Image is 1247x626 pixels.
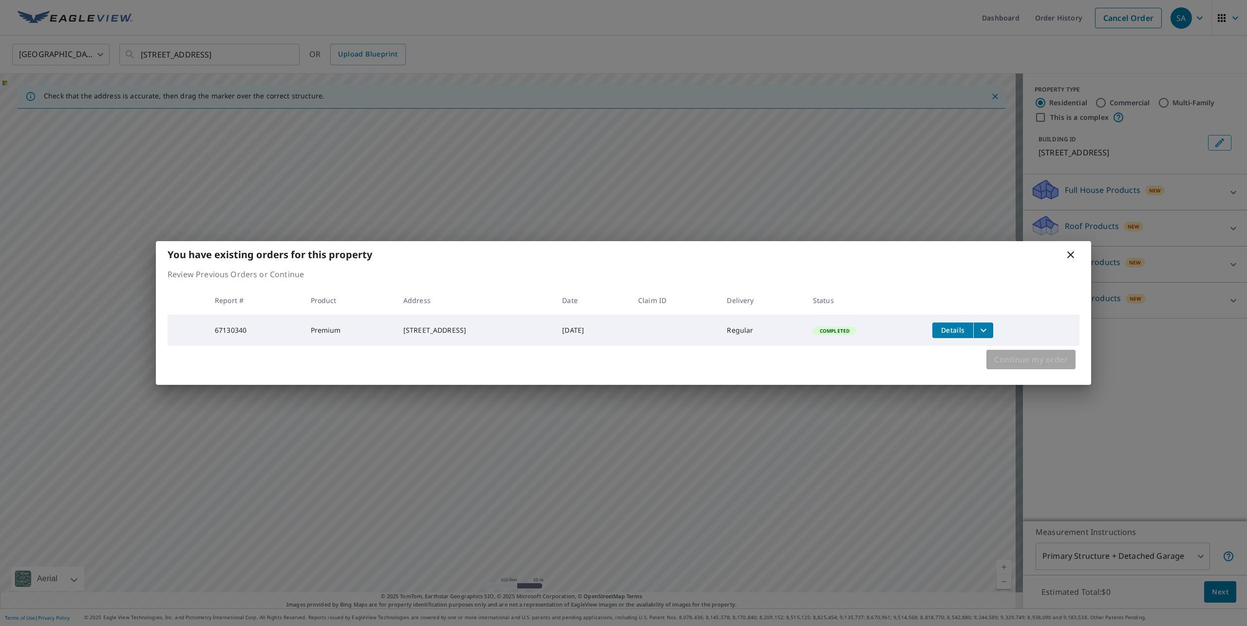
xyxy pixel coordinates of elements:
[207,286,303,315] th: Report #
[168,248,372,261] b: You have existing orders for this property
[973,322,993,338] button: filesDropdownBtn-67130340
[396,286,555,315] th: Address
[303,286,396,315] th: Product
[719,286,805,315] th: Delivery
[630,286,719,315] th: Claim ID
[554,286,630,315] th: Date
[554,315,630,346] td: [DATE]
[168,268,1079,280] p: Review Previous Orders or Continue
[719,315,805,346] td: Regular
[805,286,925,315] th: Status
[986,350,1076,369] button: Continue my order
[814,327,855,334] span: Completed
[303,315,396,346] td: Premium
[403,325,547,335] div: [STREET_ADDRESS]
[932,322,973,338] button: detailsBtn-67130340
[994,353,1068,366] span: Continue my order
[207,315,303,346] td: 67130340
[938,325,967,335] span: Details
